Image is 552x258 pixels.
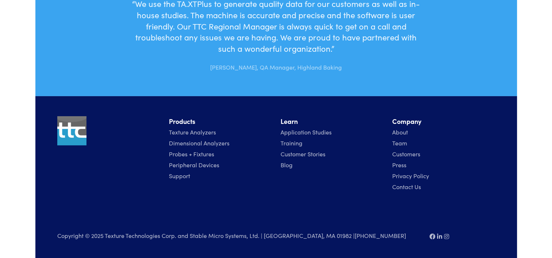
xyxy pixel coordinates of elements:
[392,172,429,180] a: Privacy Policy
[169,116,272,127] li: Products
[392,150,420,158] a: Customers
[169,172,190,180] a: Support
[392,128,408,136] a: About
[169,139,229,147] a: Dimensional Analyzers
[169,161,219,169] a: Peripheral Devices
[169,128,216,136] a: Texture Analyzers
[281,161,293,169] a: Blog
[169,150,214,158] a: Probes + Fixtures
[392,116,495,127] li: Company
[281,128,332,136] a: Application Studies
[281,150,325,158] a: Customer Stories
[57,116,86,145] img: ttc_logo_1x1_v1.0.png
[392,183,421,191] a: Contact Us
[392,161,406,169] a: Press
[281,139,302,147] a: Training
[392,139,407,147] a: Team
[281,116,383,127] li: Learn
[355,231,406,239] a: [PHONE_NUMBER]
[57,231,421,241] p: Copyright © 2025 Texture Technologies Corp. and Stable Micro Systems, Ltd. | [GEOGRAPHIC_DATA], M...
[131,57,421,72] p: [PERSON_NAME], QA Manager, Highland Baking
